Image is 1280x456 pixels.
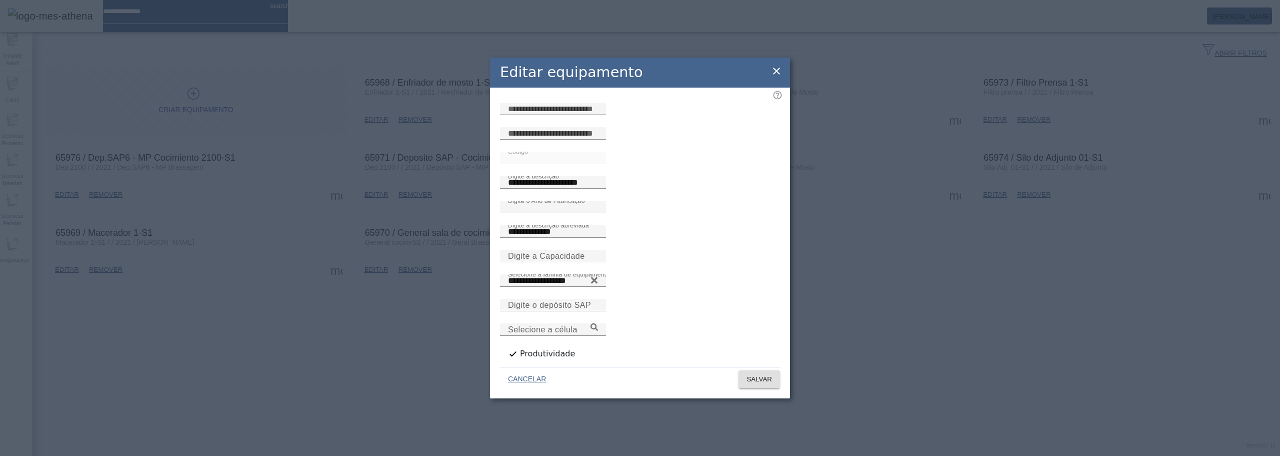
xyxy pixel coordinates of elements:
[508,148,528,155] mat-label: Código
[508,374,546,384] span: CANCELAR
[746,374,772,384] span: SALVAR
[500,62,643,83] h2: Editar equipamento
[508,173,559,179] mat-label: Digite a descrição
[508,300,591,309] mat-label: Digite o depósito SAP
[508,222,589,228] mat-label: Digite a descrição abreviada
[738,370,780,388] button: SALVAR
[508,271,610,277] mat-label: Selecione a família de equipamento
[500,370,554,388] button: CANCELAR
[508,197,585,204] mat-label: Digite o Ano de Fabricação
[508,251,585,260] mat-label: Digite a Capacidade
[508,325,577,333] mat-label: Selecione a célula
[518,348,575,360] label: Produtividade
[508,275,598,287] input: Number
[508,324,598,336] input: Number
